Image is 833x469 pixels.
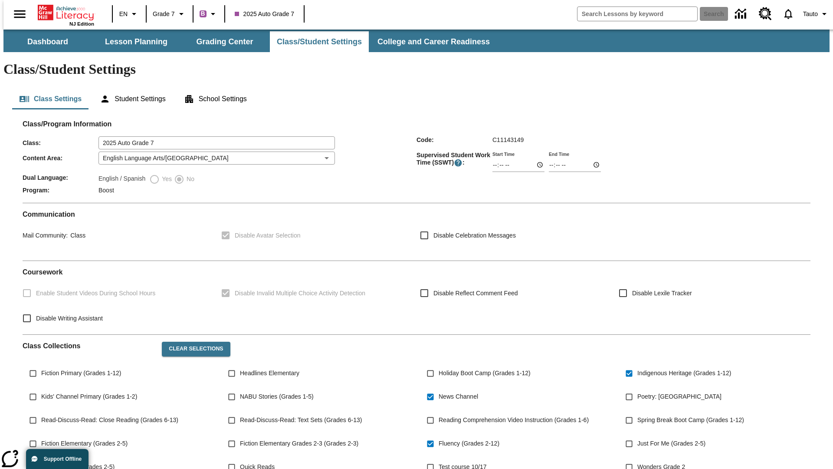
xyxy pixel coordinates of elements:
span: Read-Discuss-Read: Close Reading (Grades 6-13) [41,416,178,425]
h2: Class Collections [23,342,155,350]
span: Disable Invalid Multiple Choice Activity Detection [235,289,365,298]
button: School Settings [177,89,254,109]
a: Notifications [777,3,800,25]
span: C11143149 [492,136,524,143]
button: Grade: Grade 7, Select a grade [149,6,190,22]
button: Boost Class color is purple. Change class color [196,6,222,22]
span: Fiction Elementary Grades 2-3 (Grades 2-3) [240,439,358,448]
div: SubNavbar [3,30,830,52]
div: SubNavbar [3,31,498,52]
button: Clear Selections [162,342,230,357]
a: Home [38,4,94,21]
span: Support Offline [44,456,82,462]
button: Supervised Student Work Time is the timeframe when students can take LevelSet and when lessons ar... [454,159,462,167]
span: Program : [23,187,98,194]
span: Holiday Boot Camp (Grades 1-12) [439,369,531,378]
div: Home [38,3,94,26]
button: Open side menu [7,1,33,27]
button: Language: EN, Select a language [115,6,143,22]
span: Disable Avatar Selection [235,231,301,240]
div: Communication [23,210,810,254]
span: Headlines Elementary [240,369,299,378]
div: Class/Student Settings [12,89,821,109]
span: Class : [23,139,98,146]
button: Class Settings [12,89,89,109]
a: Resource Center, Will open in new tab [754,2,777,26]
h2: Course work [23,268,810,276]
span: Reading Comprehension Video Instruction (Grades 1-6) [439,416,589,425]
button: Support Offline [26,449,89,469]
span: Boost [98,187,114,194]
div: Coursework [23,268,810,327]
span: Dual Language : [23,174,98,181]
span: Class [68,232,85,239]
span: Fiction Primary (Grades 1-12) [41,369,121,378]
button: Profile/Settings [800,6,833,22]
span: Enable Student Videos During School Hours [36,289,155,298]
span: Supervised Student Work Time (SSWT) : [416,152,492,167]
h2: Communication [23,210,810,218]
a: Data Center [730,2,754,26]
button: Dashboard [4,31,91,52]
input: Class [98,136,335,149]
h2: Class/Program Information [23,120,810,128]
span: NJ Edition [69,21,94,26]
span: Fiction Elementary (Grades 2-5) [41,439,128,448]
div: Class/Program Information [23,129,810,196]
button: Lesson Planning [93,31,180,52]
span: Tauto [803,10,818,19]
button: Grading Center [181,31,268,52]
span: Indigenous Heritage (Grades 1-12) [637,369,731,378]
label: English / Spanish [98,174,145,185]
span: 2025 Auto Grade 7 [235,10,295,19]
span: Poetry: [GEOGRAPHIC_DATA] [637,392,721,401]
span: Disable Lexile Tracker [632,289,692,298]
span: No [184,175,194,184]
h1: Class/Student Settings [3,61,830,77]
span: Disable Writing Assistant [36,314,103,323]
button: College and Career Readiness [371,31,497,52]
span: Spring Break Boot Camp (Grades 1-12) [637,416,744,425]
div: English Language Arts/[GEOGRAPHIC_DATA] [98,152,335,165]
span: Just For Me (Grades 2-5) [637,439,705,448]
button: Student Settings [93,89,172,109]
span: Kids' Channel Primary (Grades 1-2) [41,392,137,401]
input: search field [577,7,697,21]
span: Code : [416,136,492,143]
span: EN [119,10,128,19]
span: NABU Stories (Grades 1-5) [240,392,314,401]
label: End Time [549,151,569,157]
span: Yes [160,175,172,184]
span: Fluency (Grades 2-12) [439,439,499,448]
span: Disable Reflect Comment Feed [433,289,518,298]
label: Start Time [492,151,515,157]
span: B [201,8,205,19]
span: Disable Celebration Messages [433,231,516,240]
button: Class/Student Settings [270,31,369,52]
span: News Channel [439,392,478,401]
span: Grade 7 [153,10,175,19]
span: Read-Discuss-Read: Text Sets (Grades 6-13) [240,416,362,425]
span: Content Area : [23,155,98,162]
span: Mail Community : [23,232,68,239]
